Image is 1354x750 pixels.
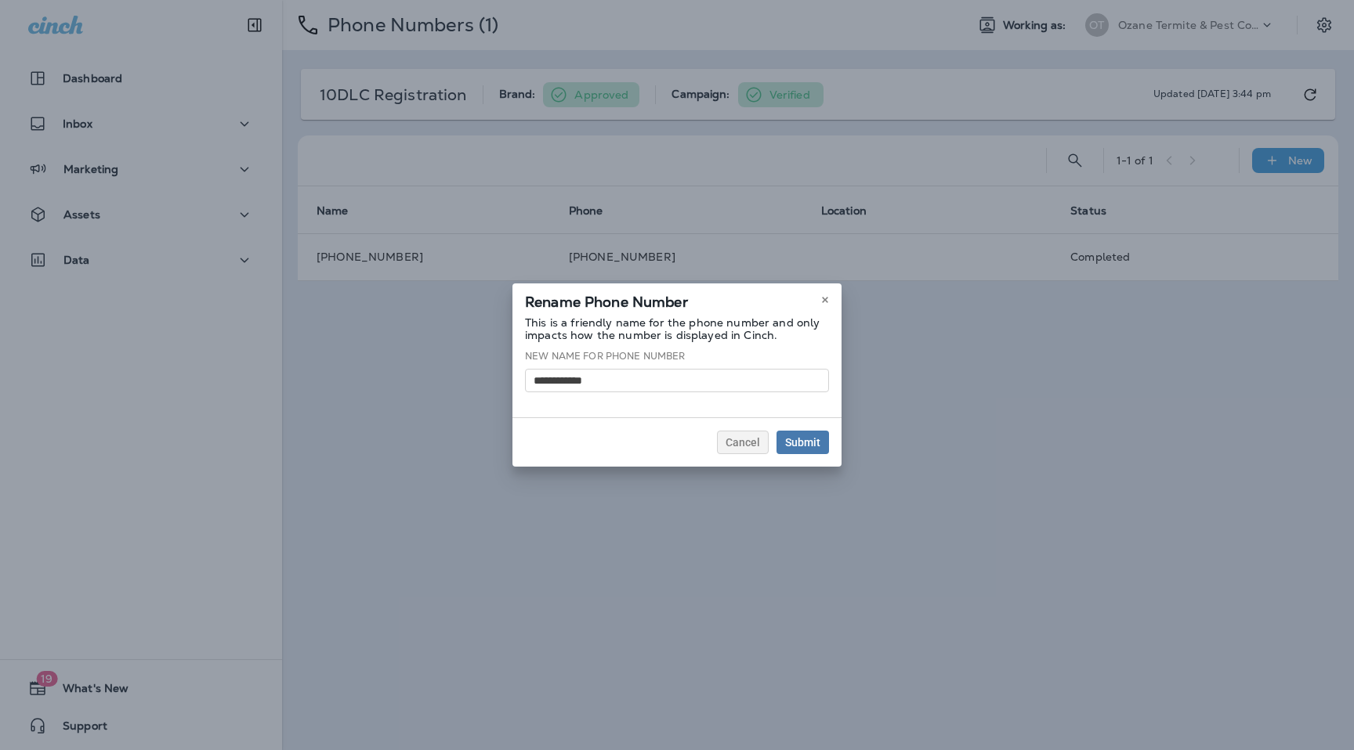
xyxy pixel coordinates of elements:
label: New name for phone number [525,350,686,362]
span: Cancel [726,437,760,448]
p: This is a friendly name for the phone number and only impacts how the number is displayed in Cinch. [525,316,829,341]
button: Submit [777,431,829,454]
button: Cancel [717,431,769,454]
span: Submit [785,437,820,448]
div: Rename Phone Number [512,283,842,316]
